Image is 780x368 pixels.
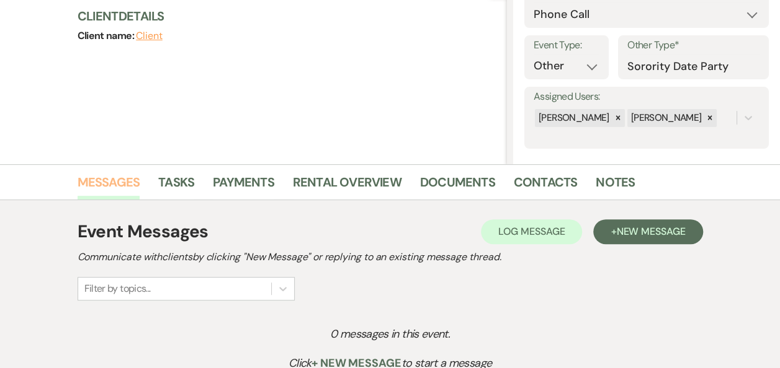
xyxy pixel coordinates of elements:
[213,172,274,199] a: Payments
[596,172,635,199] a: Notes
[616,225,685,238] span: New Message
[78,172,140,199] a: Messages
[627,109,704,127] div: [PERSON_NAME]
[514,172,578,199] a: Contacts
[78,29,137,42] span: Client name:
[498,225,565,238] span: Log Message
[158,172,194,199] a: Tasks
[593,219,702,244] button: +New Message
[481,219,582,244] button: Log Message
[136,31,163,41] button: Client
[78,250,703,265] h2: Communicate with clients by clicking "New Message" or replying to an existing message thread.
[84,281,151,296] div: Filter by topics...
[534,88,760,106] label: Assigned Users:
[78,219,208,245] h1: Event Messages
[293,172,401,199] a: Rental Overview
[78,7,495,25] h3: Client Details
[420,172,495,199] a: Documents
[534,37,599,55] label: Event Type:
[535,109,611,127] div: [PERSON_NAME]
[627,37,760,55] label: Other Type*
[102,325,678,343] p: 0 messages in this event.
